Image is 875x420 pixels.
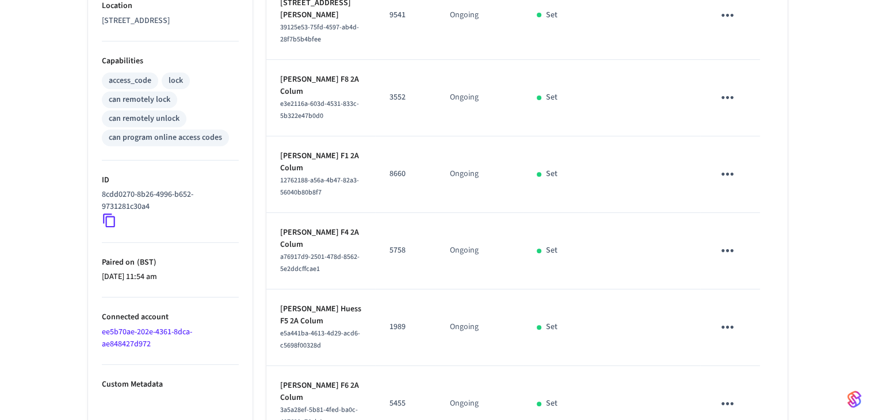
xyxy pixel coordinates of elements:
td: Ongoing [435,60,522,136]
p: 5455 [389,398,422,410]
p: Set [546,9,557,21]
p: Set [546,91,557,104]
p: Set [546,168,557,180]
p: [PERSON_NAME] F1 2A Colum [280,150,362,174]
p: Set [546,245,557,257]
p: Capabilities [102,55,239,67]
p: Set [546,398,557,410]
td: Ongoing [435,213,522,289]
div: can program online access codes [109,132,222,144]
p: [PERSON_NAME] F8 2A Colum [280,74,362,98]
div: can remotely lock [109,94,170,106]
span: 12762188-a56a-4b47-82a3-56040b80b8f7 [280,175,359,197]
p: [DATE] 11:54 am [102,271,239,283]
img: SeamLogoGradient.69752ec5.svg [847,390,861,408]
span: a76917d9-2501-478d-8562-5e2ddcffcae1 [280,252,360,274]
td: Ongoing [435,289,522,366]
p: 9541 [389,9,422,21]
div: access_code [109,75,151,87]
p: Set [546,321,557,333]
p: Paired on [102,257,239,269]
span: 39125e53-75fd-4597-ab4d-28f7b5b4bfee [280,22,359,44]
p: 8cdd0270-8b26-4996-b652-9731281c30a4 [102,189,234,213]
div: lock [169,75,183,87]
p: Connected account [102,311,239,323]
span: e3e2116a-603d-4531-833c-5b322e47b0d0 [280,99,359,121]
p: ID [102,174,239,186]
p: [PERSON_NAME] F6 2A Colum [280,380,362,404]
div: can remotely unlock [109,113,179,125]
p: [PERSON_NAME] Huess F5 2A Colum [280,303,362,327]
td: Ongoing [435,136,522,213]
p: Custom Metadata [102,379,239,391]
p: 1989 [389,321,422,333]
p: 8660 [389,168,422,180]
p: 3552 [389,91,422,104]
p: [STREET_ADDRESS] [102,15,239,27]
p: 5758 [389,245,422,257]
a: ee5b70ae-202e-4361-8dca-ae848427d972 [102,326,192,350]
span: e5a441ba-4613-4d29-acd6-c5698f00328d [280,329,360,350]
span: ( BST ) [135,257,156,268]
p: [PERSON_NAME] F4 2A Colum [280,227,362,251]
